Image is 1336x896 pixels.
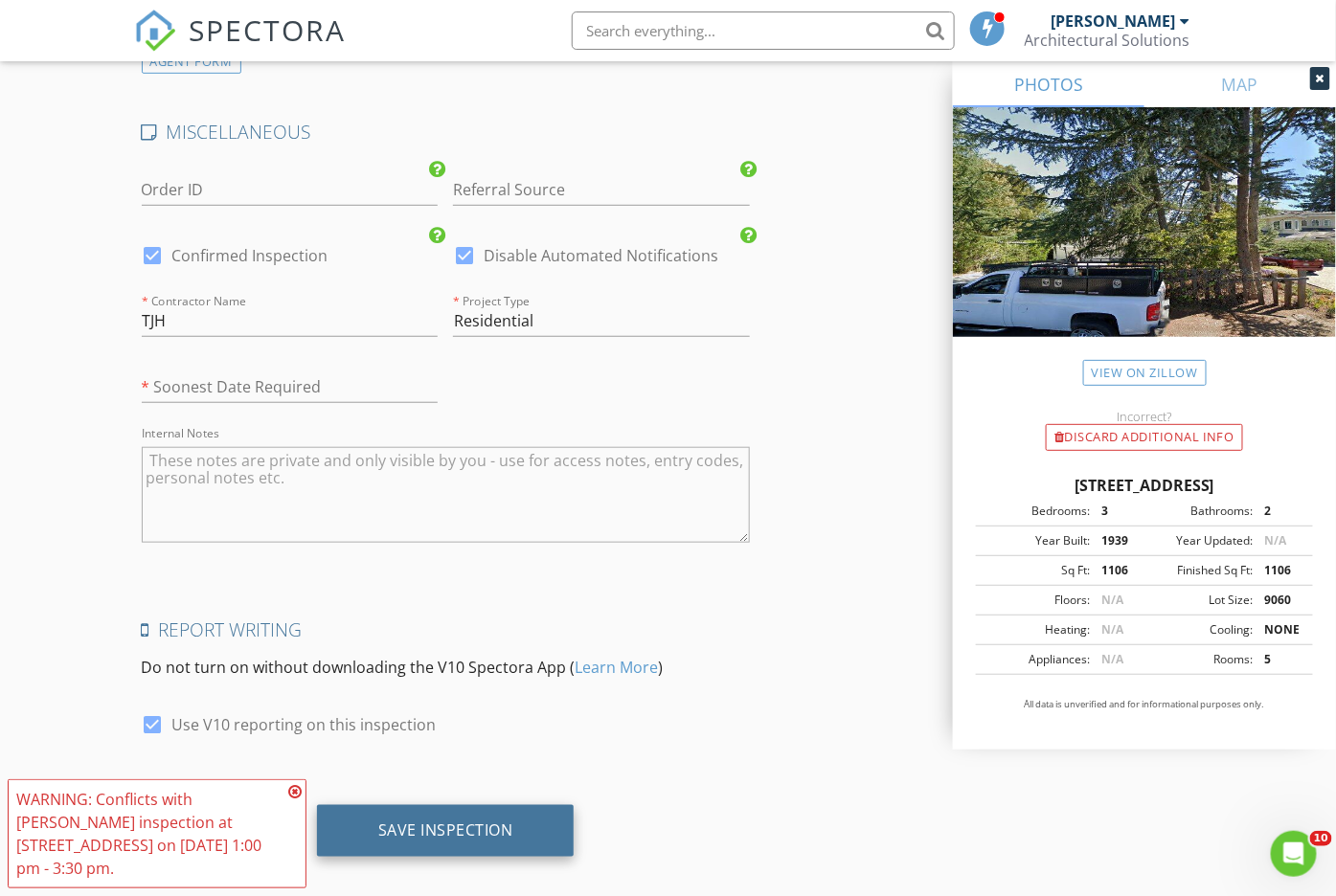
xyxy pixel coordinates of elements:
div: [PERSON_NAME] [1052,11,1176,31]
label: Confirmed Inspection [172,246,328,265]
input: Referral Source [453,174,750,206]
span: N/A [1101,621,1123,638]
a: Learn More [576,657,659,678]
h4: MISCELLANEOUS [142,120,750,145]
span: N/A [1264,532,1286,549]
div: Bedrooms: [982,503,1090,520]
div: Cooling: [1144,621,1253,638]
div: Floors: [982,592,1090,609]
div: 2 [1253,503,1307,520]
span: 10 [1310,831,1332,846]
a: MAP [1144,61,1336,107]
span: SPECTORA [190,10,347,50]
div: 1106 [1090,562,1144,579]
input: Search everything... [572,11,955,50]
div: Discard Additional info [1046,424,1243,451]
div: Architectural Solutions [1025,31,1190,50]
a: View on Zillow [1083,360,1207,386]
a: SPECTORA [134,26,347,66]
div: Sq Ft: [982,562,1090,579]
div: Bathrooms: [1144,503,1253,520]
div: 1106 [1253,562,1307,579]
div: 5 [1253,651,1307,668]
img: The Best Home Inspection Software - Spectora [134,10,176,52]
div: 3 [1090,503,1144,520]
h4: Report Writing [142,617,750,642]
div: Year Updated: [1144,532,1253,549]
div: Lot Size: [1144,592,1253,609]
a: PHOTOS [953,61,1144,107]
p: Do not turn on without downloading the V10 Spectora App ( ) [142,656,750,679]
img: streetview [953,107,1336,383]
label: Use V10 reporting on this inspection [172,715,437,734]
div: Rooms: [1144,651,1253,668]
p: All data is unverified and for informational purposes only. [976,698,1313,711]
div: 1939 [1090,532,1144,549]
div: Incorrect? [953,409,1336,424]
div: Save Inspection [378,820,513,840]
iframe: Intercom live chat [1271,831,1317,877]
div: WARNING: Conflicts with [PERSON_NAME] inspection at [STREET_ADDRESS] on [DATE] 1:00 pm - 3:30 pm. [16,788,283,880]
div: Year Built: [982,532,1090,549]
span: N/A [1101,651,1123,667]
div: [STREET_ADDRESS] [976,474,1313,497]
label: Disable Automated Notifications [484,246,718,265]
input: Soonest Date Required [142,371,439,403]
input: Project Type [453,305,750,337]
span: N/A [1101,592,1123,608]
div: 9060 [1253,592,1307,609]
input: Contractor Name [142,305,439,337]
textarea: Internal Notes [142,447,750,543]
div: Appliances: [982,651,1090,668]
div: Finished Sq Ft: [1144,562,1253,579]
div: NONE [1253,621,1307,638]
div: Heating: [982,621,1090,638]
